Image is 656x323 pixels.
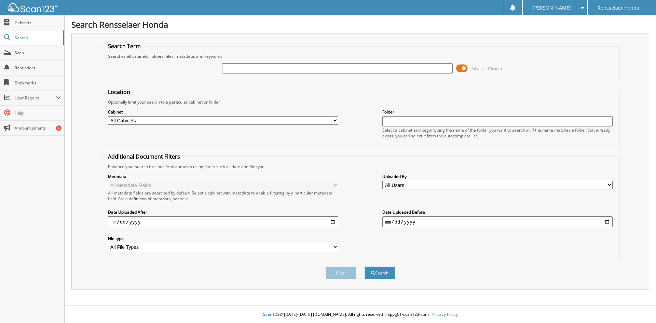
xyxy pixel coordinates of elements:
a: here [180,196,189,202]
span: Rensselaer Honda [598,6,639,10]
div: Searches all cabinets, folders, files, metadata, and keywords [105,53,616,59]
label: Folder [382,109,613,115]
span: User Reports [15,95,56,101]
img: scan123-logo-white.svg [7,3,58,12]
button: Search [365,267,395,279]
span: Announcements [15,125,61,131]
div: © [DATE]-[DATE] [DOMAIN_NAME]. All rights reserved | appg01-scan123-com | [65,306,656,323]
a: Privacy Policy [432,311,458,317]
span: Advanced Search [471,66,502,71]
div: Enhance your search for specific documents using filters such as date and file type. [105,164,616,170]
span: Search [15,35,60,41]
span: Help [15,110,61,116]
span: Bookmarks [15,80,61,86]
legend: Search Term [105,42,144,50]
legend: Additional Document Filters [105,153,183,160]
div: Optionally limit your search to a particular cabinet or folder [105,99,616,105]
span: Scan123 [263,311,279,317]
legend: Location [105,88,134,96]
button: Clear [326,267,356,279]
label: Uploaded By [382,174,613,179]
span: [PERSON_NAME] [533,6,571,10]
label: Date Uploaded After [108,209,338,215]
label: Metadata [108,174,338,179]
span: Reminders [15,65,61,71]
h1: Search Rensselaer Honda [71,19,649,30]
label: Cabinet [108,109,338,115]
input: end [382,216,613,227]
label: Date Uploaded Before [382,209,613,215]
span: Scan [15,50,61,56]
div: Select a cabinet and begin typing the name of the folder you want to search in. If the name match... [382,127,613,139]
div: All metadata fields are searched by default. Select a cabinet with metadata to enable filtering b... [108,190,338,202]
span: Cabinets [15,20,61,26]
label: File type [108,235,338,241]
input: start [108,216,338,227]
div: 5 [56,125,61,131]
